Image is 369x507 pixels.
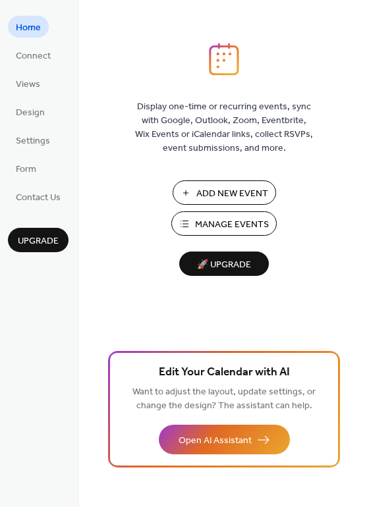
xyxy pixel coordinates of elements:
[159,425,290,454] button: Open AI Assistant
[8,228,69,252] button: Upgrade
[8,16,49,38] a: Home
[179,434,252,448] span: Open AI Assistant
[8,44,59,66] a: Connect
[159,363,290,382] span: Edit Your Calendar with AI
[8,157,44,179] a: Form
[16,78,40,92] span: Views
[16,49,51,63] span: Connect
[8,72,48,94] a: Views
[135,100,313,155] span: Display one-time or recurring events, sync with Google, Outlook, Zoom, Eventbrite, Wix Events or ...
[196,187,268,201] span: Add New Event
[16,106,45,120] span: Design
[16,191,61,205] span: Contact Us
[16,21,41,35] span: Home
[173,180,276,205] button: Add New Event
[209,43,239,76] img: logo_icon.svg
[18,234,59,248] span: Upgrade
[16,134,50,148] span: Settings
[195,218,269,232] span: Manage Events
[8,186,69,207] a: Contact Us
[16,163,36,176] span: Form
[132,383,316,415] span: Want to adjust the layout, update settings, or change the design? The assistant can help.
[8,129,58,151] a: Settings
[179,252,269,276] button: 🚀 Upgrade
[8,101,53,122] a: Design
[187,256,261,274] span: 🚀 Upgrade
[171,211,277,236] button: Manage Events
